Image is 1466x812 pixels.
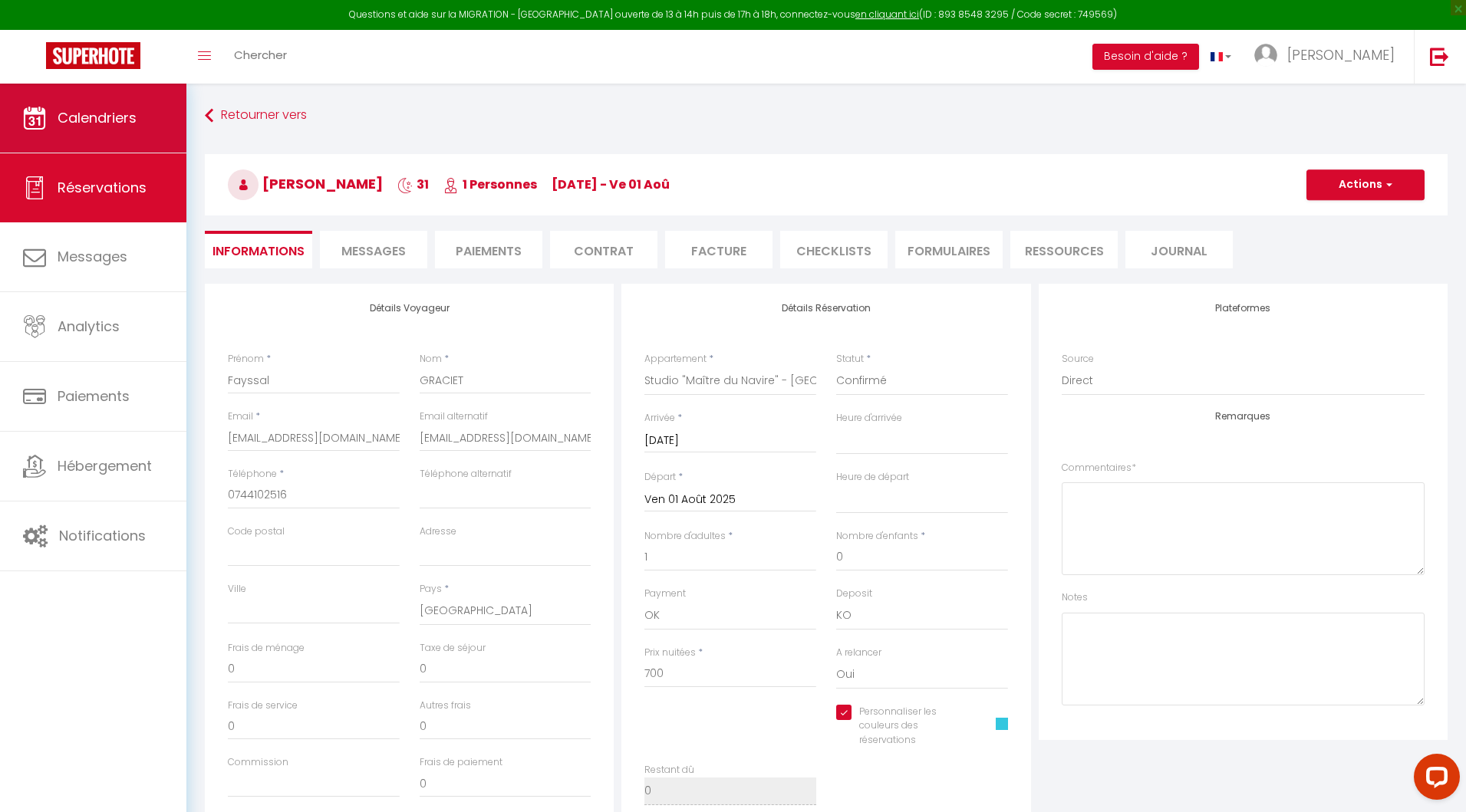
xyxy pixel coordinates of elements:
[855,8,919,21] a: en cliquant ici
[1062,461,1136,475] label: Commentaires
[205,102,1448,130] a: Retourner vers
[228,352,264,367] label: Prénom
[1062,303,1425,314] h4: Plateformes
[58,247,127,266] span: Messages
[1092,44,1199,70] button: Besoin d'aide ?
[1062,352,1094,367] label: Source
[420,409,488,424] label: Email alternatif
[228,174,383,193] span: [PERSON_NAME]
[420,352,442,367] label: Nom
[1287,45,1395,64] span: [PERSON_NAME]
[228,303,591,314] h4: Détails Voyageur
[420,699,471,713] label: Autres frais
[644,646,696,660] label: Prix nuitées
[228,641,305,656] label: Frais de ménage
[420,582,442,597] label: Pays
[58,317,120,336] span: Analytics
[58,108,137,127] span: Calendriers
[644,763,694,777] label: Restant dû
[1243,30,1414,84] a: ... [PERSON_NAME]
[228,582,246,597] label: Ville
[836,352,864,367] label: Statut
[222,30,298,84] a: Chercher
[420,524,456,539] label: Adresse
[895,231,1003,268] li: FORMULAIRES
[420,755,502,770] label: Frais de paiement
[341,242,406,260] span: Messages
[644,529,726,544] label: Nombre d'adultes
[58,456,152,475] span: Hébergement
[552,176,670,193] span: [DATE] - ve 01 Aoû
[780,231,888,268] li: CHECKLISTS
[1062,411,1425,422] h4: Remarques
[836,646,881,660] label: A relancer
[205,231,312,268] li: Informations
[852,705,977,748] label: Personnaliser les couleurs des réservations
[836,411,902,426] label: Heure d'arrivée
[1062,590,1088,605] label: Notes
[1125,231,1233,268] li: Journal
[228,409,253,424] label: Email
[836,587,872,601] label: Deposit
[228,467,277,482] label: Téléphone
[644,303,1007,314] h4: Détails Réservation
[420,641,486,656] label: Taxe de séjour
[58,386,130,406] span: Paiements
[1254,44,1277,67] img: ...
[665,231,773,268] li: Facture
[644,411,675,426] label: Arrivée
[644,470,676,485] label: Départ
[1010,231,1118,268] li: Ressources
[59,526,146,545] span: Notifications
[234,47,287,63] span: Chercher
[1306,169,1425,200] button: Actions
[46,42,140,69] img: Super Booking
[228,699,298,713] label: Frais de service
[420,467,512,482] label: Téléphone alternatif
[1430,47,1449,66] img: logout
[435,231,542,268] li: Paiements
[836,529,918,544] label: Nombre d'enfants
[836,470,909,485] label: Heure de départ
[550,231,657,268] li: Contrat
[644,587,686,601] label: Payment
[644,352,707,367] label: Appartement
[228,524,285,539] label: Code postal
[58,178,147,197] span: Réservations
[397,176,429,193] span: 31
[228,755,288,770] label: Commission
[1402,748,1466,812] iframe: LiveChat chat widget
[443,176,537,193] span: 1 Personnes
